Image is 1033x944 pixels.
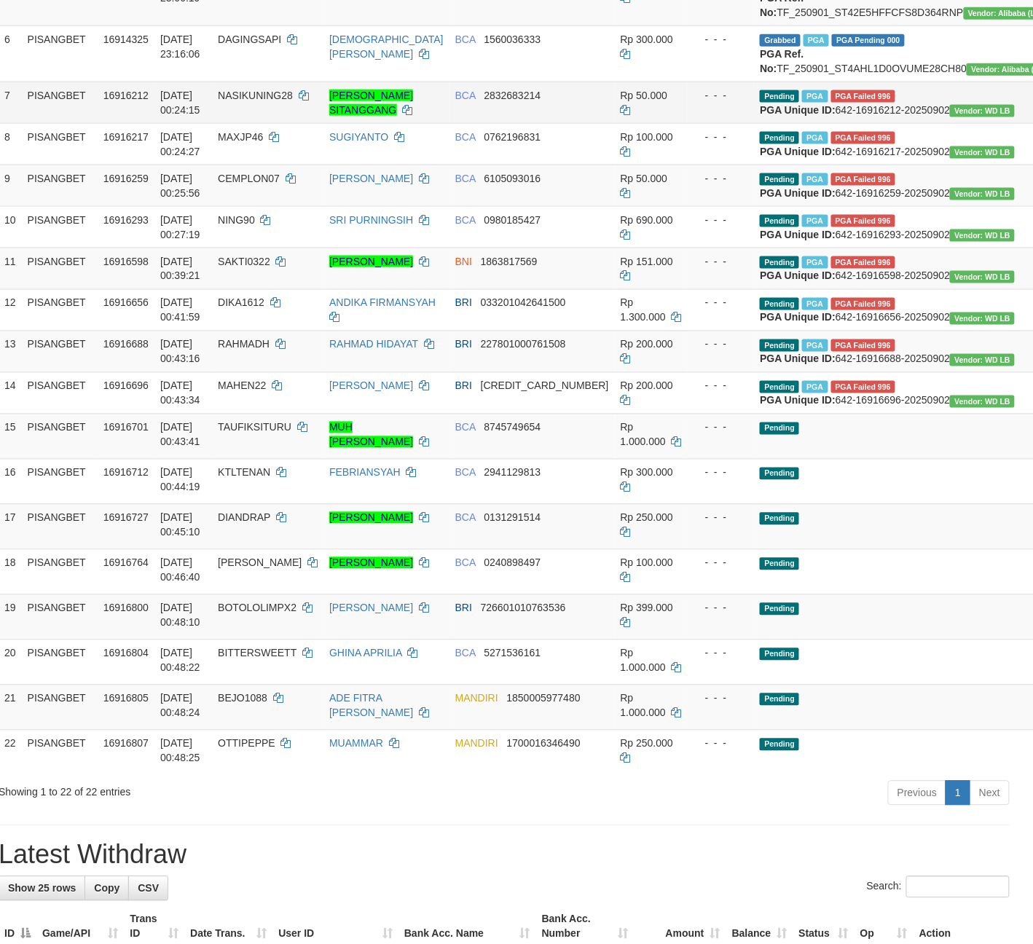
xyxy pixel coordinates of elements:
[160,422,200,448] span: [DATE] 00:43:41
[760,468,799,480] span: Pending
[831,215,896,227] span: PGA Error
[950,188,1015,200] span: Vendor URL: https://dashboard.q2checkout.com/secure
[455,297,472,309] span: BRI
[218,131,263,143] span: MAXJP46
[329,339,418,350] a: RAHMAD HIDAYAT
[484,557,541,569] span: Copy 0240898497 to clipboard
[694,88,749,103] div: - - -
[760,312,836,323] b: PGA Unique ID:
[481,256,538,267] span: Copy 1863817569 to clipboard
[831,381,896,393] span: PGA Error
[160,467,200,493] span: [DATE] 00:44:19
[22,459,98,504] td: PISANGBET
[218,512,270,524] span: DIANDRAP
[760,34,801,47] span: Grabbed
[621,131,673,143] span: Rp 100.000
[160,131,200,157] span: [DATE] 00:24:27
[218,738,275,750] span: OTTIPEPPE
[831,256,896,269] span: PGA Error
[760,648,799,661] span: Pending
[760,353,836,365] b: PGA Unique ID:
[694,691,749,706] div: - - -
[160,90,200,116] span: [DATE] 00:24:15
[329,256,413,267] a: [PERSON_NAME]
[103,214,149,226] span: 16916293
[22,289,98,331] td: PISANGBET
[218,422,291,433] span: TAUFIKSITURU
[802,90,828,103] span: Marked by avkyakub
[760,90,799,103] span: Pending
[329,173,413,184] a: [PERSON_NAME]
[455,173,476,184] span: BCA
[22,25,98,82] td: PISANGBET
[831,298,896,310] span: PGA Error
[103,380,149,392] span: 16916696
[950,105,1015,117] span: Vendor URL: https://dashboard.q2checkout.com/secure
[484,467,541,479] span: Copy 2941129813 to clipboard
[22,331,98,372] td: PISANGBET
[694,601,749,615] div: - - -
[329,214,413,226] a: SRI PURNINGSIH
[103,256,149,267] span: 16916598
[160,693,200,719] span: [DATE] 00:48:24
[950,271,1015,283] span: Vendor URL: https://dashboard.q2checkout.com/secure
[760,558,799,570] span: Pending
[621,256,673,267] span: Rp 151.000
[507,738,581,750] span: Copy 1700016346490 to clipboard
[484,512,541,524] span: Copy 0131291514 to clipboard
[455,90,476,101] span: BCA
[694,254,749,269] div: - - -
[760,187,836,199] b: PGA Unique ID:
[329,131,388,143] a: SUGIYANTO
[329,648,402,659] a: GHINA APRILIA
[22,165,98,206] td: PISANGBET
[621,34,673,45] span: Rp 300.000
[455,131,476,143] span: BCA
[621,467,673,479] span: Rp 300.000
[694,213,749,227] div: - - -
[103,34,149,45] span: 16914325
[760,339,799,352] span: Pending
[22,123,98,165] td: PISANGBET
[831,132,896,144] span: PGA Error
[218,380,266,392] span: MAHEN22
[760,513,799,525] span: Pending
[455,256,472,267] span: BNI
[138,883,159,894] span: CSV
[329,557,413,569] a: [PERSON_NAME]
[103,339,149,350] span: 16916688
[831,339,896,352] span: PGA Error
[950,146,1015,159] span: Vendor URL: https://dashboard.q2checkout.com/secure
[694,736,749,751] div: - - -
[22,640,98,685] td: PISANGBET
[760,422,799,435] span: Pending
[160,214,200,240] span: [DATE] 00:27:19
[760,270,836,282] b: PGA Unique ID:
[85,876,129,901] a: Copy
[218,693,267,704] span: BEJO1088
[694,646,749,661] div: - - -
[103,297,149,309] span: 16916656
[455,512,476,524] span: BCA
[694,296,749,310] div: - - -
[621,173,668,184] span: Rp 50.000
[802,339,828,352] span: Marked by avkyakub
[128,876,168,901] a: CSV
[329,297,436,309] a: ANDIKA FIRMANSYAH
[621,90,668,101] span: Rp 50.000
[802,298,828,310] span: Marked by avknovita
[694,337,749,352] div: - - -
[160,34,200,60] span: [DATE] 23:16:06
[621,693,666,719] span: Rp 1.000.000
[455,648,476,659] span: BCA
[621,557,673,569] span: Rp 100.000
[950,229,1015,242] span: Vendor URL: https://dashboard.q2checkout.com/secure
[22,549,98,594] td: PISANGBET
[621,422,666,448] span: Rp 1.000.000
[832,34,905,47] span: PGA Pending
[22,372,98,414] td: PISANGBET
[22,82,98,123] td: PISANGBET
[455,557,476,569] span: BCA
[218,90,293,101] span: NASIKUNING28
[802,215,828,227] span: Marked by avkyakub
